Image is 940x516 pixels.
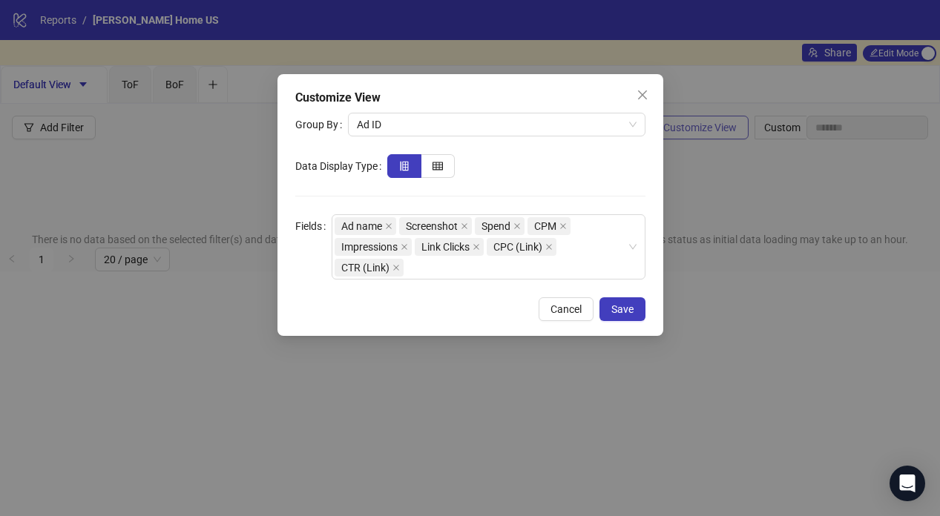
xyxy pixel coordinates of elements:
button: Cancel [539,297,594,321]
span: Ad ID [357,113,637,136]
span: close [461,222,468,230]
span: Impressions [341,239,398,255]
span: CPC (Link) [493,239,542,255]
span: Screenshot [406,218,458,234]
span: Cancel [550,303,582,315]
button: Close [631,83,654,107]
span: CTR (Link) [335,259,404,277]
span: CPC (Link) [487,238,556,256]
span: CPM [534,218,556,234]
span: Spend [475,217,525,235]
label: Fields [295,214,332,238]
div: Open Intercom Messenger [890,466,925,501]
span: Ad name [341,218,382,234]
span: CPM [527,217,571,235]
span: Screenshot [399,217,472,235]
button: Save [599,297,645,321]
span: Spend [481,218,510,234]
span: Save [611,303,634,315]
span: Link Clicks [421,239,470,255]
span: Link Clicks [415,238,484,256]
span: close [559,222,567,230]
label: Data Display Type [295,154,387,178]
label: Group By [295,113,348,136]
span: close [401,243,408,251]
span: close [392,264,400,271]
span: close [545,243,553,251]
span: Impressions [335,238,412,256]
span: close [513,222,521,230]
span: table [433,161,443,171]
span: CTR (Link) [341,259,390,276]
span: close [473,243,480,251]
span: close [637,89,648,101]
span: Ad name [335,217,396,235]
span: close [385,222,392,230]
div: Customize View [295,89,645,107]
span: insert-row-left [399,161,410,171]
